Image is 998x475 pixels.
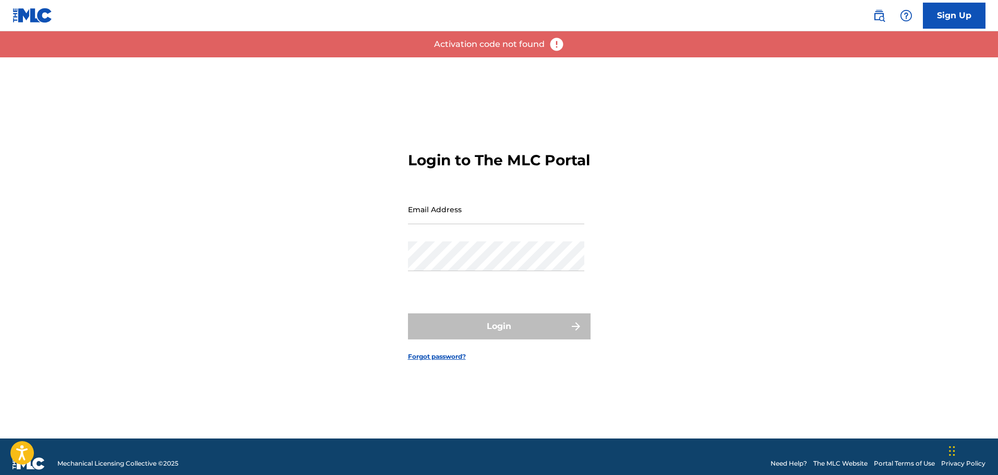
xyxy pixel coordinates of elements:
div: Sohbet Aracı [946,425,998,475]
img: error [549,36,564,52]
a: Forgot password? [408,352,466,361]
span: Mechanical Licensing Collective © 2025 [57,459,178,468]
iframe: Chat Widget [946,425,998,475]
img: search [873,9,885,22]
a: Privacy Policy [941,459,985,468]
div: Sürükle [949,435,955,467]
img: MLC Logo [13,8,53,23]
a: Portal Terms of Use [874,459,935,468]
a: Need Help? [771,459,807,468]
a: Sign Up [923,3,985,29]
p: Activation code not found [434,38,545,51]
h3: Login to The MLC Portal [408,151,590,169]
div: Help [896,5,917,26]
a: Public Search [869,5,889,26]
img: help [900,9,912,22]
a: The MLC Website [813,459,868,468]
img: logo [13,457,45,470]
